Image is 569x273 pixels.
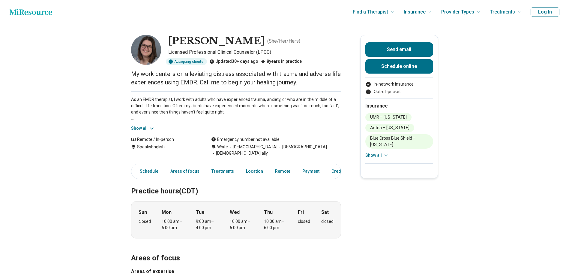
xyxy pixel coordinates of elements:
div: 10:00 am – 6:00 pm [162,218,185,231]
a: Schedule online [365,59,433,74]
a: Location [242,165,267,177]
div: 10:00 am – 6:00 pm [230,218,253,231]
h2: Areas of focus [131,239,341,263]
button: Show all [365,152,389,159]
div: 10:00 am – 6:00 pm [264,218,287,231]
a: Treatments [208,165,238,177]
span: [DEMOGRAPHIC_DATA] ally [211,150,268,156]
h2: Insurance [365,102,433,110]
a: Payment [299,165,323,177]
span: Provider Types [441,8,474,16]
div: 8 years in practice [261,58,302,65]
strong: Fri [298,209,304,216]
li: UMR – [US_STATE] [365,113,412,121]
button: Log In [531,7,559,17]
a: Home page [10,6,52,18]
li: In-network insurance [365,81,433,87]
strong: Mon [162,209,172,216]
div: Accepting clients [166,58,207,65]
p: ( She/Her/Hers ) [267,38,300,45]
p: As an EMDR therapist, I work with adults who have experienced trauma, anxiety, or who are in the ... [131,96,341,122]
div: closed [321,218,334,225]
strong: Thu [264,209,273,216]
span: Treatments [490,8,515,16]
button: Show all [131,125,155,132]
a: Credentials [328,165,358,177]
div: closed [139,218,151,225]
button: Send email [365,42,433,57]
p: My work centers on alleviating distress associated with trauma and adverse life experiences using... [131,70,341,86]
span: [DEMOGRAPHIC_DATA] [228,144,277,150]
strong: Wed [230,209,240,216]
div: 9:00 am – 4:00 pm [196,218,219,231]
p: Licensed Professional Clinical Counselor (LPCC) [168,49,341,56]
span: [DEMOGRAPHIC_DATA] [277,144,327,150]
li: Out-of-pocket [365,89,433,95]
a: Areas of focus [167,165,203,177]
strong: Tue [196,209,205,216]
h1: [PERSON_NAME] [168,35,265,47]
span: Find a Therapist [353,8,388,16]
div: Remote / In-person [131,136,199,143]
strong: Sat [321,209,329,216]
div: closed [298,218,310,225]
div: When does the program meet? [131,201,341,238]
div: Updated 30+ days ago [209,58,258,65]
li: Blue Cross Blue Shield – [US_STATE] [365,134,433,149]
a: Schedule [133,165,162,177]
li: Aetna – [US_STATE] [365,124,414,132]
ul: Payment options [365,81,433,95]
div: Speaks English [131,144,199,156]
a: Remote [271,165,294,177]
span: White [217,144,228,150]
span: Insurance [404,8,426,16]
img: Lisa Rutford, Licensed Professional Clinical Counselor (LPCC) [131,35,161,65]
h2: Practice hours (CDT) [131,172,341,196]
div: Emergency number not available [211,136,280,143]
strong: Sun [139,209,147,216]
